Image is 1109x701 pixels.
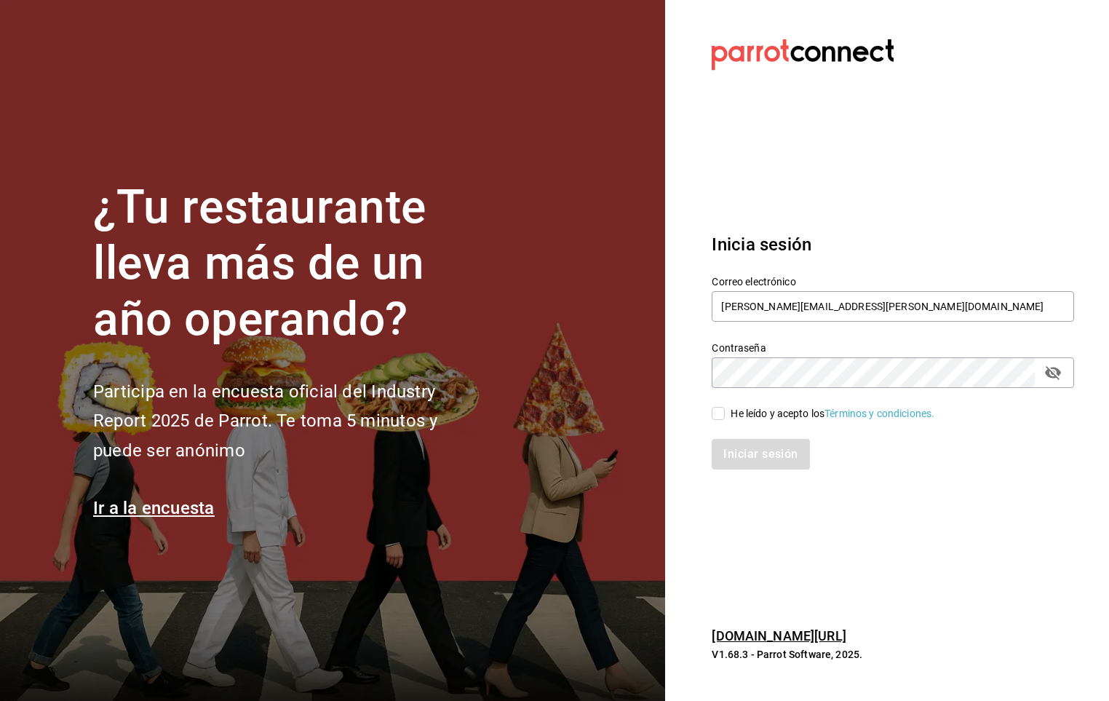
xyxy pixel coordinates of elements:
label: Correo electrónico [712,277,1074,287]
a: Términos y condiciones. [824,408,934,419]
h2: Participa en la encuesta oficial del Industry Report 2025 de Parrot. Te toma 5 minutos y puede se... [93,377,486,466]
button: passwordField [1041,360,1065,385]
label: Contraseña [712,343,1074,353]
h1: ¿Tu restaurante lleva más de un año operando? [93,180,486,347]
p: V1.68.3 - Parrot Software, 2025. [712,647,1074,662]
a: Ir a la encuesta [93,498,215,518]
a: [DOMAIN_NAME][URL] [712,628,846,643]
h3: Inicia sesión [712,231,1074,258]
div: He leído y acepto los [731,406,934,421]
input: Ingresa tu correo electrónico [712,291,1074,322]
